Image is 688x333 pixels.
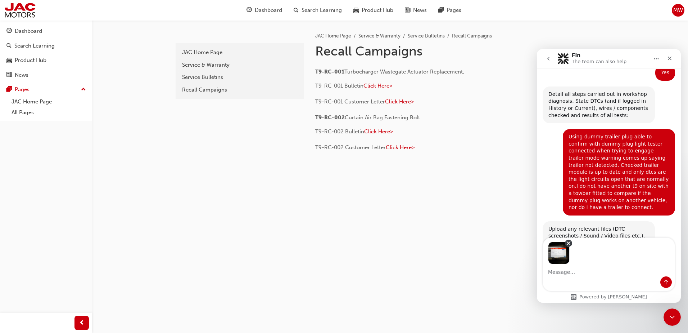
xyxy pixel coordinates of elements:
[386,144,415,151] a: Click Here>
[182,48,297,57] div: JAC Home Page
[664,308,681,326] iframe: Intercom live chat
[385,98,414,105] a: Click Here>
[3,68,89,82] a: News
[344,68,464,75] span: Turbocharger Wastegate Actuator Replacement,
[255,6,282,14] span: Dashboard
[9,96,89,107] a: JAC Home Page
[399,3,433,18] a: news-iconNews
[246,6,252,15] span: guage-icon
[79,319,85,328] span: prev-icon
[182,73,297,81] div: Service Bulletins
[9,107,89,118] a: All Pages
[438,6,444,15] span: pages-icon
[447,6,461,14] span: Pages
[6,57,12,64] span: car-icon
[673,6,683,14] span: MW
[178,84,301,96] a: Recall Campaigns
[178,46,301,59] a: JAC Home Page
[182,61,297,69] div: Service & Warranty
[315,114,345,121] span: T9-RC-002
[358,33,400,39] a: Service & Warranty
[345,114,420,121] span: Curtain Air Bag Fastening Bolt
[3,83,89,96] button: Pages
[178,71,301,84] a: Service Bulletins
[315,98,385,105] span: T9-RC-001 Customer Letter
[413,6,427,14] span: News
[288,3,348,18] a: search-iconSearch Learning
[15,85,30,94] div: Pages
[302,6,342,14] span: Search Learning
[3,23,89,83] button: DashboardSearch LearningProduct HubNews
[363,83,392,89] a: Click Here>
[182,86,297,94] div: Recall Campaigns
[364,128,393,135] a: Click Here>
[6,43,12,49] span: search-icon
[15,71,28,79] div: News
[408,33,445,39] a: Service Bulletins
[315,68,344,75] span: T9-RC-001
[315,144,386,151] span: T9-RC-002 Customer Letter
[14,42,55,50] div: Search Learning
[6,86,12,93] span: pages-icon
[15,27,42,35] div: Dashboard
[315,83,363,89] span: T9-RC-001 Bulletin
[4,2,36,18] img: jac-portal
[6,72,12,79] span: news-icon
[672,4,684,17] button: MW
[241,3,288,18] a: guage-iconDashboard
[294,6,299,15] span: search-icon
[433,3,467,18] a: pages-iconPages
[3,25,89,38] a: Dashboard
[348,3,399,18] a: car-iconProduct Hub
[3,39,89,53] a: Search Learning
[3,54,89,67] a: Product Hub
[362,6,393,14] span: Product Hub
[537,49,681,303] iframe: Intercom live chat
[6,28,12,35] span: guage-icon
[452,32,492,40] li: Recall Campaigns
[315,43,551,59] h1: Recall Campaigns
[81,85,86,94] span: up-icon
[15,56,46,65] div: Product Hub
[315,33,351,39] a: JAC Home Page
[405,6,410,15] span: news-icon
[178,59,301,71] a: Service & Warranty
[353,6,359,15] span: car-icon
[315,128,364,135] span: T9-RC-002 Bulletin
